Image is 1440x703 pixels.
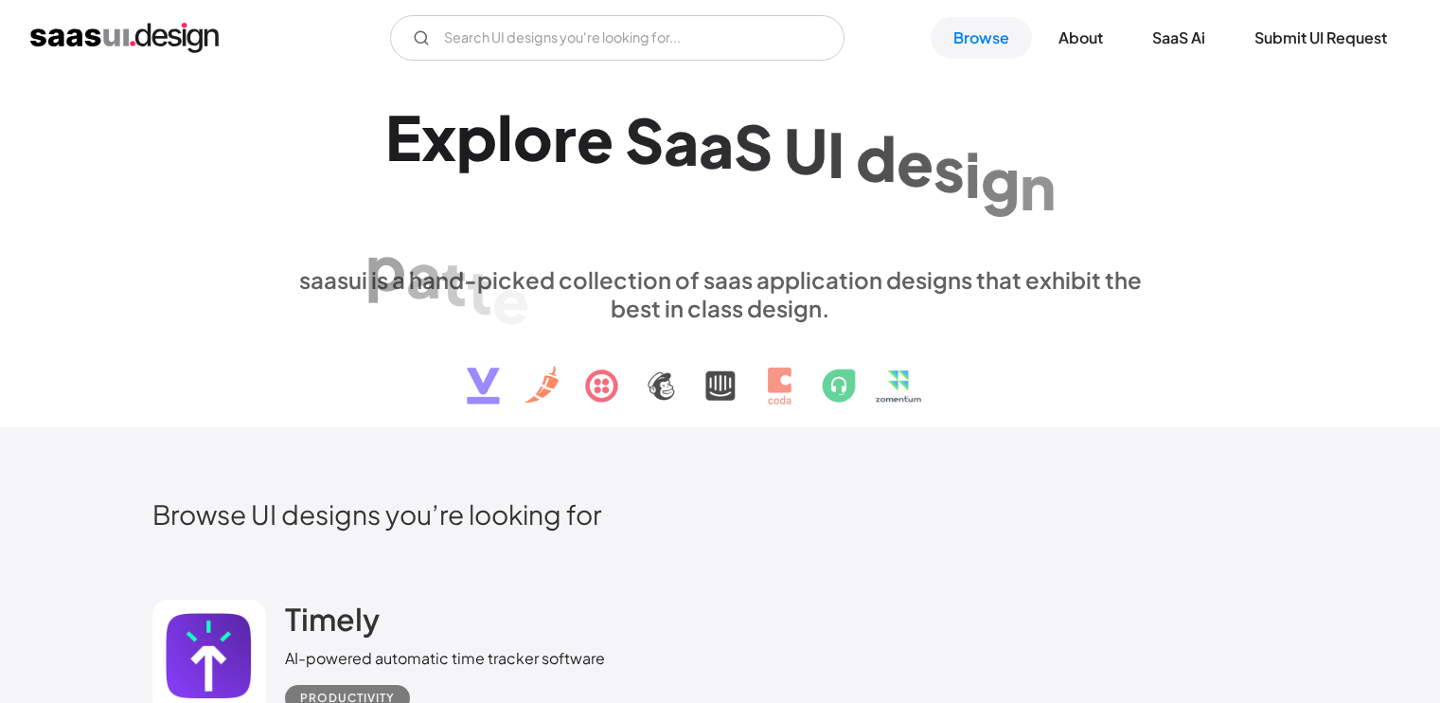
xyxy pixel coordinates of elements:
[30,23,219,53] a: home
[434,322,1007,421] img: text, icon, saas logo
[897,127,933,200] div: e
[784,114,827,187] div: U
[406,238,441,311] div: a
[856,122,897,195] div: d
[734,111,773,184] div: S
[456,100,497,173] div: p
[285,600,380,638] h2: Timely
[492,263,529,336] div: e
[625,103,664,176] div: S
[1129,17,1228,59] a: SaaS Ai
[285,100,1156,246] h1: Explore SaaS UI design patterns & interactions.
[152,497,1289,531] h2: Browse UI designs you’re looking for
[285,647,605,670] div: AI-powered automatic time tracker software
[1036,17,1126,59] a: About
[981,144,1020,217] div: g
[1020,151,1056,224] div: n
[664,105,699,178] div: a
[965,137,981,210] div: i
[513,100,553,173] div: o
[385,100,421,173] div: E
[577,102,613,175] div: e
[827,117,844,190] div: I
[365,230,406,303] div: p
[421,100,456,173] div: x
[931,17,1032,59] a: Browse
[699,108,734,181] div: a
[1232,17,1410,59] a: Submit UI Request
[285,600,380,647] a: Timely
[390,15,844,61] form: Email Form
[933,132,965,205] div: s
[467,254,492,327] div: t
[285,265,1156,322] div: saasui is a hand-picked collection of saas application designs that exhibit the best in class des...
[441,245,467,318] div: t
[553,101,577,174] div: r
[390,15,844,61] input: Search UI designs you're looking for...
[497,100,513,173] div: l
